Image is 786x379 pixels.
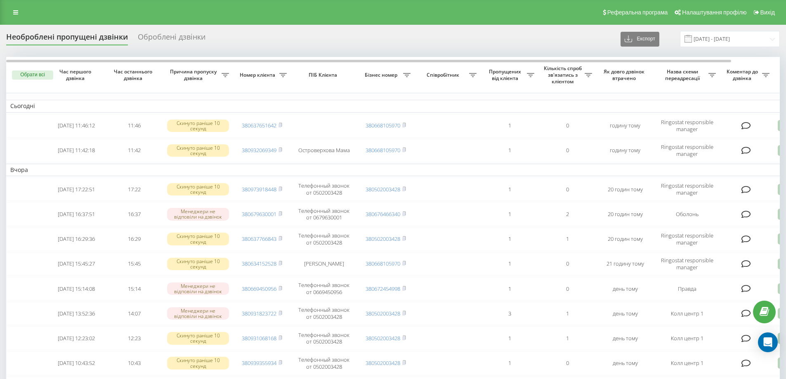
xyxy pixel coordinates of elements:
[654,351,720,374] td: Колл центр 1
[105,277,163,300] td: 15:14
[112,68,156,81] span: Час останнього дзвінка
[47,114,105,137] td: [DATE] 11:46:12
[167,144,229,157] div: Скинуто раніше 10 секунд
[167,233,229,245] div: Скинуто раніше 10 секунд
[481,327,538,350] td: 1
[167,208,229,220] div: Менеджери не відповіли на дзвінок
[481,277,538,300] td: 1
[291,178,357,201] td: Телефонный звонок от 0502003428
[237,72,279,78] span: Номер клієнта
[105,114,163,137] td: 11:46
[47,327,105,350] td: [DATE] 12:23:02
[47,302,105,325] td: [DATE] 13:52:36
[538,351,596,374] td: 0
[419,72,469,78] span: Співробітник
[242,334,276,342] a: 380931068168
[54,68,99,81] span: Час першого дзвінка
[596,327,654,350] td: день тому
[481,228,538,251] td: 1
[760,9,775,16] span: Вихід
[298,72,350,78] span: ПІБ Клієнта
[538,114,596,137] td: 0
[291,277,357,300] td: Телефонный звонок от 0669450956
[242,235,276,242] a: 380637766843
[47,277,105,300] td: [DATE] 15:14:08
[47,351,105,374] td: [DATE] 10:43:52
[596,178,654,201] td: 20 годин тому
[538,277,596,300] td: 0
[105,302,163,325] td: 14:07
[291,202,357,226] td: Телефонный звонок от 0679630001
[291,302,357,325] td: Телефонный звонок от 0502003428
[47,228,105,251] td: [DATE] 16:29:36
[242,310,276,317] a: 380931823722
[596,114,654,137] td: годину тому
[654,277,720,300] td: Правда
[596,139,654,162] td: годину тому
[603,68,647,81] span: Як довго дзвінок втрачено
[654,228,720,251] td: Ringostat responsible manager
[654,327,720,350] td: Колл центр 1
[538,327,596,350] td: 1
[167,282,229,295] div: Менеджери не відповіли на дзвінок
[47,139,105,162] td: [DATE] 11:42:18
[596,302,654,325] td: день тому
[105,202,163,226] td: 16:37
[481,252,538,275] td: 1
[538,302,596,325] td: 1
[658,68,708,81] span: Назва схеми переадресації
[242,359,276,367] a: 380939355934
[366,334,400,342] a: 380502003428
[366,122,400,129] a: 380668105970
[654,114,720,137] td: Ringostat responsible manager
[47,202,105,226] td: [DATE] 16:37:51
[291,351,357,374] td: Телефонный звонок от 0502003428
[167,183,229,195] div: Скинуто раніше 10 секунд
[242,186,276,193] a: 380973918448
[105,228,163,251] td: 16:29
[291,252,357,275] td: [PERSON_NAME]
[105,178,163,201] td: 17:22
[366,285,400,292] a: 380672454998
[682,9,746,16] span: Налаштування профілю
[47,252,105,275] td: [DATE] 15:45:27
[242,122,276,129] a: 380637651642
[538,252,596,275] td: 0
[242,260,276,267] a: 380634152528
[481,139,538,162] td: 1
[538,178,596,201] td: 0
[167,258,229,270] div: Скинуто раніше 10 секунд
[366,235,400,242] a: 380502003428
[6,33,128,45] div: Необроблені пропущені дзвінки
[167,357,229,369] div: Скинуто раніше 10 секунд
[654,178,720,201] td: Ringostat responsible manager
[596,228,654,251] td: 20 годин тому
[481,178,538,201] td: 1
[105,139,163,162] td: 11:42
[366,186,400,193] a: 380502003428
[481,302,538,325] td: 3
[167,120,229,132] div: Скинуто раніше 10 секунд
[366,146,400,154] a: 380668105970
[105,252,163,275] td: 15:45
[242,210,276,218] a: 380679630001
[167,307,229,320] div: Менеджери не відповіли на дзвінок
[538,202,596,226] td: 2
[485,68,527,81] span: Пропущених від клієнта
[47,178,105,201] td: [DATE] 17:22:51
[654,202,720,226] td: Оболонь
[105,327,163,350] td: 12:23
[366,359,400,367] a: 380502003428
[596,277,654,300] td: день тому
[481,351,538,374] td: 1
[12,71,53,80] button: Обрати всі
[607,9,668,16] span: Реферальна програма
[167,332,229,344] div: Скинуто раніше 10 секунд
[366,210,400,218] a: 380676466340
[758,332,778,352] div: Open Intercom Messenger
[654,302,720,325] td: Колл центр 1
[543,65,585,85] span: Кількість спроб зв'язатись з клієнтом
[596,202,654,226] td: 20 годин тому
[596,252,654,275] td: 21 годину тому
[366,260,400,267] a: 380668105970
